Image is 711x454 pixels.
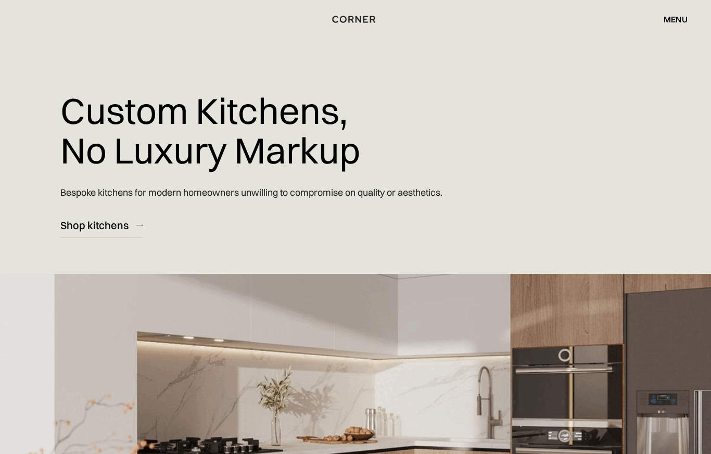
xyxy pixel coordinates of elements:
[653,10,688,28] div: menu
[322,12,390,26] a: home
[664,15,688,23] div: menu
[60,212,143,238] a: Shop kitchens
[60,83,360,178] h1: Custom Kitchens, No Luxury Markup
[60,218,129,232] div: Shop kitchens
[60,178,442,207] p: Bespoke kitchens for modern homeowners unwilling to compromise on quality or aesthetics.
